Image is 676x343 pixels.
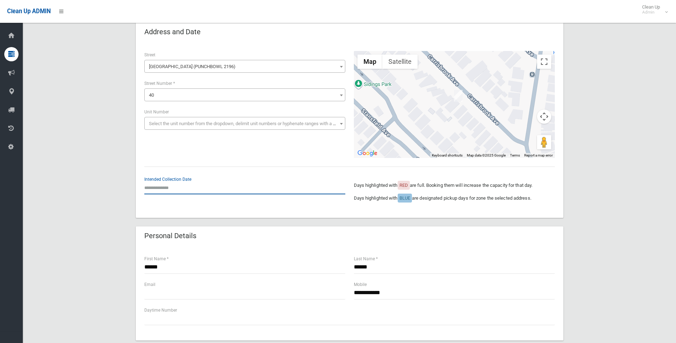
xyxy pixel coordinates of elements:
[642,10,660,15] small: Admin
[537,135,551,149] button: Drag Pegman onto the map to open Street View
[146,90,344,100] span: 40
[136,229,205,243] header: Personal Details
[356,149,379,158] img: Google
[357,55,382,69] button: Show street map
[510,153,520,157] a: Terms (opens in new tab)
[639,4,667,15] span: Clean Up
[149,92,154,98] span: 40
[354,194,555,203] p: Days highlighted with are designated pickup days for zone the selected address.
[399,183,408,188] span: RED
[144,60,345,73] span: Carrisbrook Avenue (PUNCHBOWL 2196)
[537,55,551,69] button: Toggle fullscreen view
[537,109,551,124] button: Map camera controls
[432,153,463,158] button: Keyboard shortcuts
[7,8,51,15] span: Clean Up ADMIN
[149,121,348,126] span: Select the unit number from the dropdown, delimit unit numbers or hyphenate ranges with a comma
[467,153,506,157] span: Map data ©2025 Google
[146,62,344,72] span: Carrisbrook Avenue (PUNCHBOWL 2196)
[356,149,379,158] a: Open this area in Google Maps (opens a new window)
[144,88,345,101] span: 40
[399,195,410,201] span: BLUE
[524,153,553,157] a: Report a map error
[136,25,209,39] header: Address and Date
[454,90,463,102] div: 40 Carrisbrook Avenue, PUNCHBOWL NSW 2196
[382,55,418,69] button: Show satellite imagery
[354,181,555,190] p: Days highlighted with are full. Booking them will increase the capacity for that day.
